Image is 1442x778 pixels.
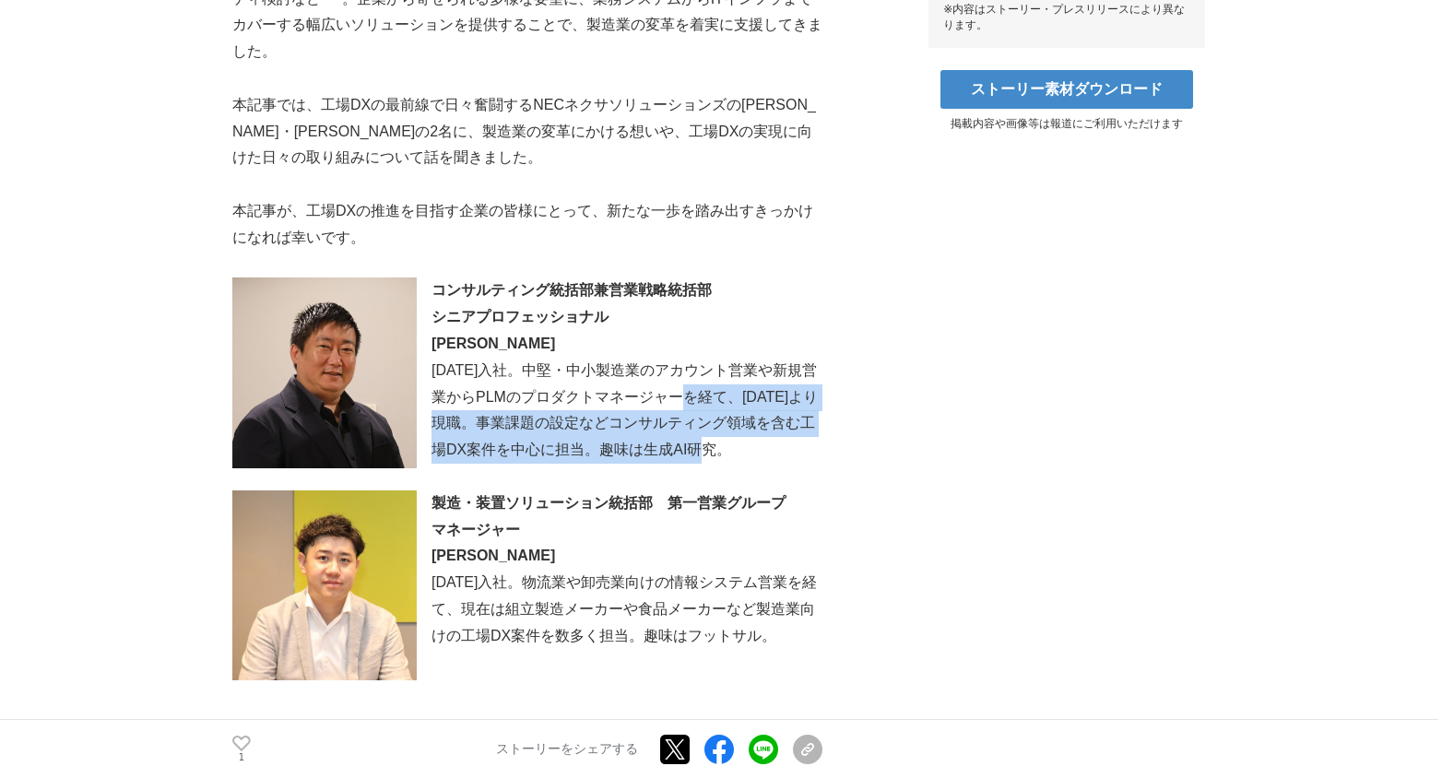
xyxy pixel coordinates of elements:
p: 本記事が、工場DXの推進を目指す企業の皆様にとって、新たな一歩を踏み出すきっかけになれば幸いです。 [232,198,822,252]
p: [DATE]入社。物流業や卸売業向けの情報システム営業を経て、現在は組立製造メーカーや食品メーカーなど製造業向けの工場DX案件を数多く担当。趣味はフットサル。 [232,570,822,649]
a: ストーリー素材ダウンロード [940,70,1193,109]
strong: シニアプロフェッショナル [431,309,609,324]
p: ストーリーをシェアする [496,741,638,758]
strong: [PERSON_NAME] [431,336,555,351]
strong: コンサルティング統括部兼営業戦略統括部 [431,282,712,298]
p: 掲載内容や画像等は報道にご利用いただけます [928,116,1205,132]
p: 1 [232,753,251,762]
img: thumbnail_6b343bc0-8eb4-11f0-9b4d-e575100bd70d.jpg [232,277,417,467]
strong: [PERSON_NAME] [431,548,555,563]
strong: 製造・装置ソリューション統括部 第一営業グループ [431,495,786,511]
p: 本記事では、工場DXの最前線で日々奮闘するNECネクサソリューションズの[PERSON_NAME]・[PERSON_NAME]の2名に、製造業の変革にかける想いや、工場DXの実現に向けた日々の取... [232,92,822,171]
p: [DATE]入社。中堅・中小製造業のアカウント営業や新規営業からPLMのプロダクトマネージャーを経て、[DATE]より現職。事業課題の設定などコンサルティング領域を含む工場DX案件を中心に担当。... [232,358,822,464]
strong: マネージャー [431,522,520,537]
img: thumbnail_77a3f6c0-8eb4-11f0-a882-3dfcc64d08d4.jpg [232,490,417,680]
